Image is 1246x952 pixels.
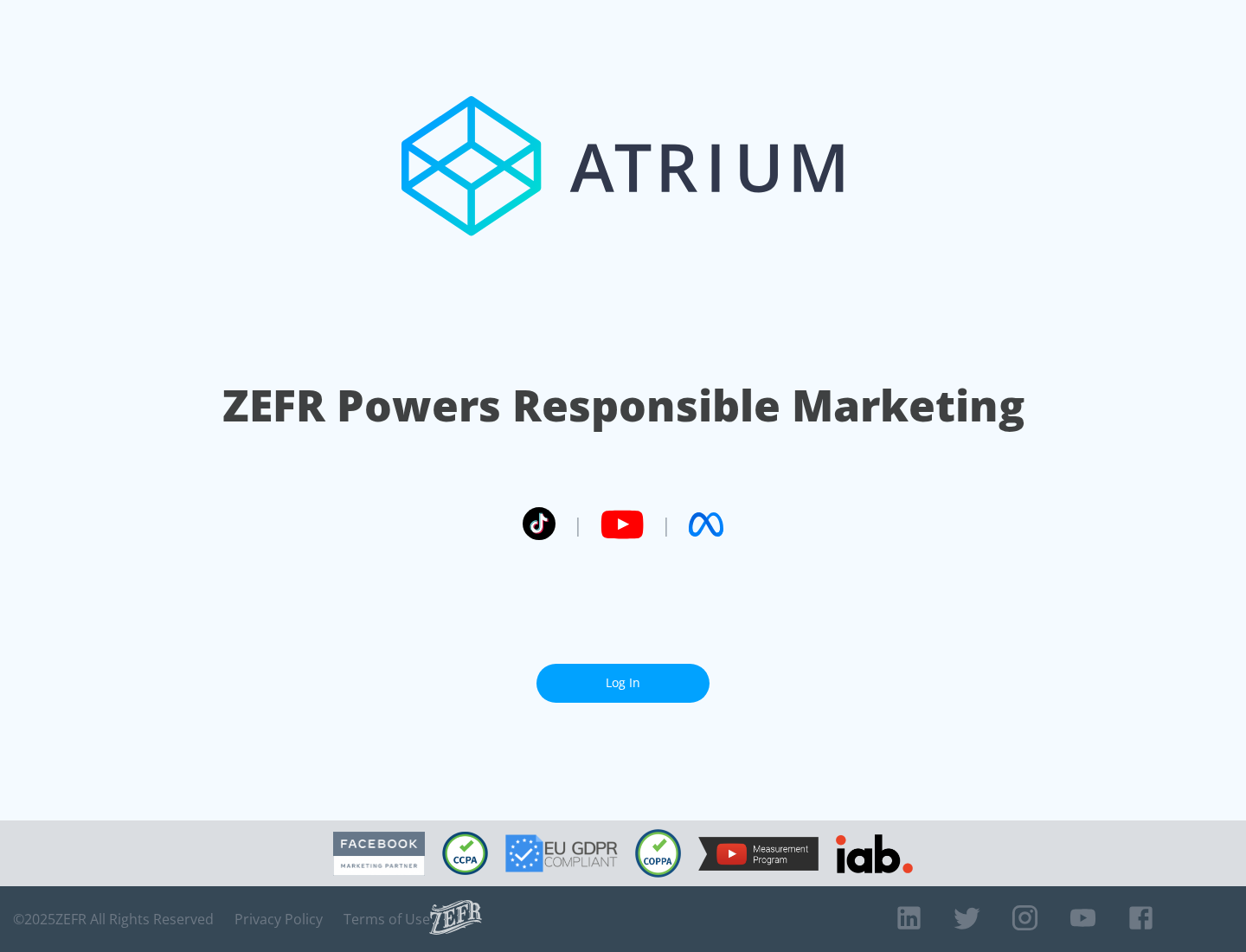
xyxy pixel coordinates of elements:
img: COPPA Compliant [635,829,681,878]
h1: ZEFR Powers Responsible Marketing [222,376,1024,435]
span: © 2025 ZEFR All Rights Reserved [13,910,214,928]
a: Terms of Use [344,910,430,928]
img: CCPA Compliant [442,832,488,875]
img: Facebook Marketing Partner [333,832,425,876]
span: | [573,511,583,537]
img: IAB [836,834,913,873]
span: | [661,511,671,537]
a: Privacy Policy [234,910,323,928]
img: GDPR Compliant [505,834,618,872]
img: YouTube Measurement Program [698,837,819,871]
a: Log In [536,664,710,703]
